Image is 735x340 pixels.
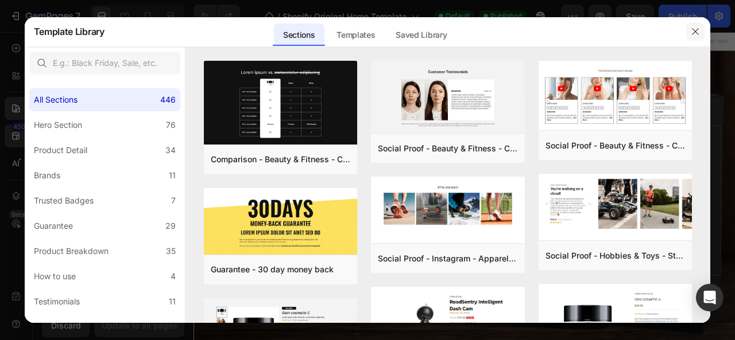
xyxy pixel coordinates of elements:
[539,174,693,234] img: sp13.png
[112,268,176,283] p: SHOP NOW
[34,295,80,308] div: Testimonials
[539,61,693,133] img: sp8.png
[171,194,176,208] div: 7
[371,61,525,136] img: sp16.png
[34,320,68,334] div: Compare
[105,296,178,308] p: 100% Pure Argan Oil
[34,118,82,132] div: Hero Section
[34,244,109,258] div: Product Breakdown
[169,169,176,182] div: 11
[274,24,324,46] div: Sections
[37,261,250,290] button: <p>SHOP NOW</p>
[37,135,352,232] h2: Liquid Gold for Hair & Skin
[34,143,87,157] div: Product Detail
[378,142,518,155] div: Social Proof - Beauty & Fitness - Cosmetic - Style 16
[34,269,76,283] div: How to use
[95,120,219,130] p: Rated 4.5/5 Based on 85 Reviews
[204,61,358,147] img: c19.png
[165,143,176,157] div: 34
[165,219,176,233] div: 29
[386,24,456,46] div: Saved Library
[211,153,351,166] div: Comparison - Beauty & Fitness - Cosmetic - Ingredients - Style 19
[546,249,686,263] div: Social Proof - Hobbies & Toys - Style 13
[696,284,724,311] div: Open Intercom Messenger
[29,52,180,75] input: E.g.: Black Friday, Sale, etc.
[211,263,334,276] div: Guarantee - 30 day money back
[34,93,78,107] div: All Sections
[38,233,351,247] p: Experience the luxury of 100% Pure, Cold Pressed Moroccan Argan Oil
[169,295,176,308] div: 11
[160,93,176,107] div: 446
[34,219,73,233] div: Guarantee
[327,24,384,46] div: Templates
[34,169,60,182] div: Brands
[371,177,525,233] img: sp30.png
[166,244,176,258] div: 35
[165,320,176,334] div: 24
[378,252,518,265] div: Social Proof - Instagram - Apparel - Shoes - Style 30
[204,188,358,256] img: g30.png
[171,269,176,283] div: 4
[166,118,176,132] div: 76
[34,17,105,46] h2: Template Library
[34,194,94,208] div: Trusted Badges
[546,139,686,153] div: Social Proof - Beauty & Fitness - Cosmetic - Style 8
[490,209,551,218] div: Drop element here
